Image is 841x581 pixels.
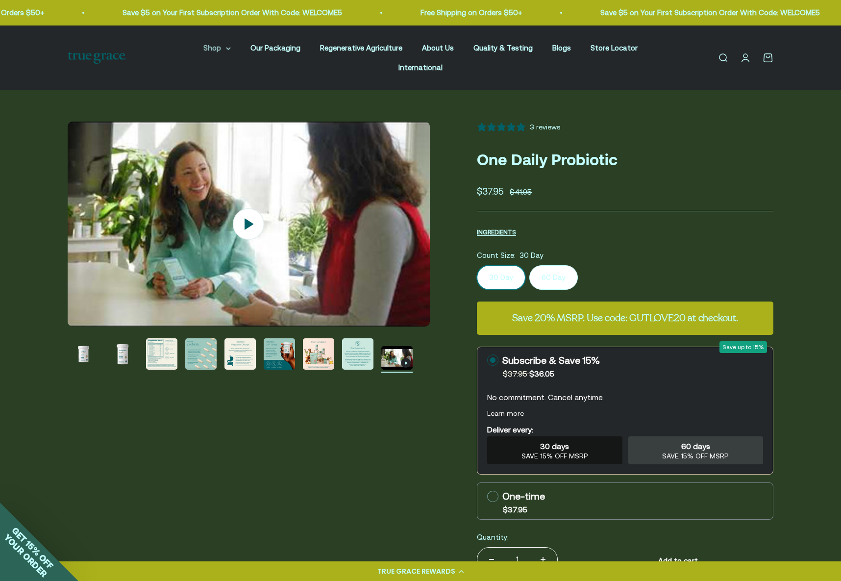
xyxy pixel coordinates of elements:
button: 5 stars, 3 ratings [477,122,560,132]
button: Go to item 5 [224,338,256,373]
div: TRUE GRACE REWARDS [377,566,455,577]
button: Go to item 4 [185,338,217,373]
img: Daily Probiotic forDigestive and Immune Support:* - 90 Billion CFU at time of manufacturing (30 B... [107,338,138,370]
a: Blogs [552,44,571,52]
a: About Us [422,44,454,52]
button: INGREDIENTS [477,226,516,238]
span: YOUR ORDER [2,532,49,579]
button: Decrease quantity [477,548,506,571]
a: International [398,63,443,72]
strong: Save 20% MSRP. Use code: GUTLOVE20 at checkout. [512,311,738,325]
button: Go to item 7 [303,338,334,373]
button: Go to item 3 [146,338,177,373]
div: Add to cart [602,555,754,567]
a: Store Locator [591,44,638,52]
img: Our probiotics undergo extensive third-party testing at Purity-IQ Inc., a global organization del... [146,338,177,370]
button: Go to item 6 [264,338,295,373]
p: One Daily Probiotic [477,147,773,172]
a: Free Shipping on Orders $50+ [420,8,521,17]
button: Go to item 9 [381,346,413,373]
summary: Shop [203,42,231,54]
compare-at-price: $41.95 [510,186,532,198]
a: Regenerative Agriculture [320,44,402,52]
sale-price: $37.95 [477,184,504,199]
label: Quantity: [477,531,509,543]
a: Quality & Testing [473,44,533,52]
legend: Count Size: [477,250,516,261]
div: 3 reviews [530,122,560,132]
button: Go to item 8 [342,338,373,373]
button: Increase quantity [529,548,557,571]
p: Save $5 on Your First Subscription Order With Code: WELCOME5 [122,7,342,19]
a: Our Packaging [250,44,300,52]
button: Go to item 1 [68,338,99,373]
span: GET 15% OFF [10,525,55,571]
button: Go to item 2 [107,338,138,373]
span: 30 Day [519,250,544,261]
p: Save $5 on Your First Subscription Order With Code: WELCOME5 [600,7,819,19]
img: Provide protection from stomach acid, allowing the probiotics to survive digestion and reach the ... [224,338,256,370]
img: Daily Probiotic forDigestive and Immune Support:* - 90 Billion CFU at time of manufacturing (30 B... [68,338,99,370]
img: Protects the probiotic cultures from light, moisture, and oxygen, extending shelf life and ensuri... [264,338,295,370]
img: - 12 quantified and DNA-verified probiotic cultures to support digestive and immune health* - Pre... [185,338,217,370]
button: Add to cart [582,549,773,573]
img: Our full product line provides a robust and comprehensive offering for a true foundation of healt... [303,338,334,370]
img: Every lot of True Grace supplements undergoes extensive third-party testing. Regulation says we d... [342,338,373,370]
span: INGREDIENTS [477,228,516,236]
